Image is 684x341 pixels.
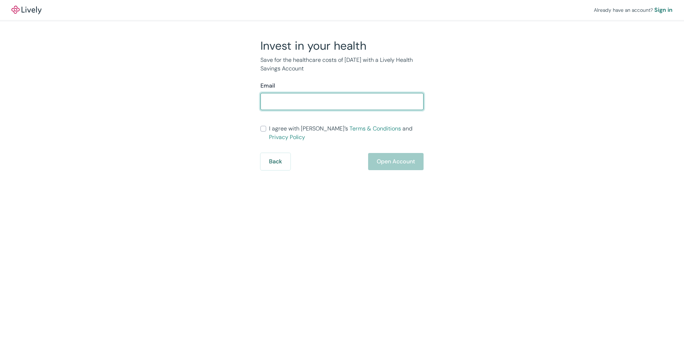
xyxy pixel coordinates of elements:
[269,124,424,142] span: I agree with [PERSON_NAME]’s and
[260,39,424,53] h2: Invest in your health
[11,6,41,14] img: Lively
[269,133,305,141] a: Privacy Policy
[260,81,275,90] label: Email
[350,125,401,132] a: Terms & Conditions
[594,6,673,14] div: Already have an account?
[260,153,290,170] button: Back
[260,56,424,73] p: Save for the healthcare costs of [DATE] with a Lively Health Savings Account
[654,6,673,14] a: Sign in
[11,6,41,14] a: LivelyLively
